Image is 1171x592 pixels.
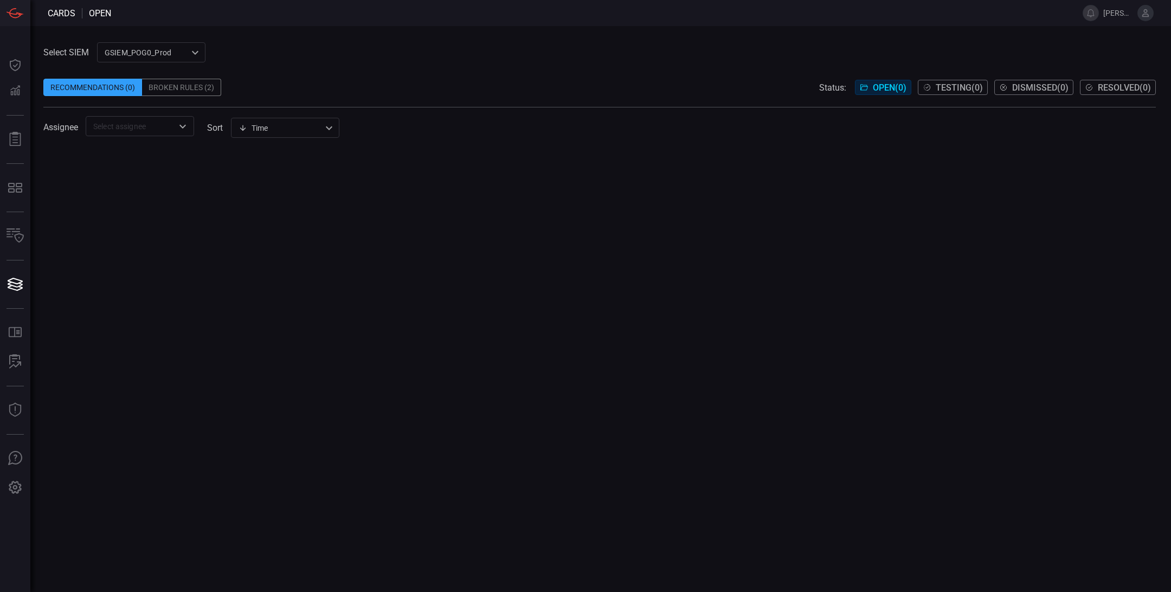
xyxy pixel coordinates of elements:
[873,82,906,93] span: Open ( 0 )
[2,445,28,472] button: Ask Us A Question
[2,349,28,375] button: ALERT ANALYSIS
[2,126,28,152] button: Reports
[2,223,28,249] button: Inventory
[48,8,75,18] span: Cards
[2,397,28,423] button: Threat Intelligence
[855,80,911,95] button: Open(0)
[89,8,111,18] span: open
[819,82,846,93] span: Status:
[43,79,142,96] div: Recommendations (0)
[994,80,1073,95] button: Dismissed(0)
[2,175,28,201] button: MITRE - Detection Posture
[207,123,223,133] label: sort
[936,82,983,93] span: Testing ( 0 )
[2,78,28,104] button: Detections
[142,79,221,96] div: Broken Rules (2)
[105,47,188,58] p: GSIEM_POG0_Prod
[2,271,28,297] button: Cards
[2,52,28,78] button: Dashboard
[43,47,89,58] label: Select SIEM
[2,475,28,501] button: Preferences
[1080,80,1156,95] button: Resolved(0)
[2,320,28,346] button: Rule Catalog
[43,122,78,132] span: Assignee
[918,80,988,95] button: Testing(0)
[1012,82,1069,93] span: Dismissed ( 0 )
[175,119,190,134] button: Open
[239,123,322,133] div: Time
[1103,9,1133,17] span: [PERSON_NAME].[PERSON_NAME]
[1098,82,1151,93] span: Resolved ( 0 )
[89,119,173,133] input: Select assignee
